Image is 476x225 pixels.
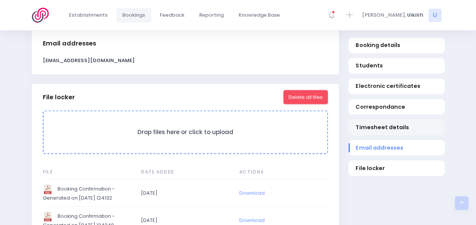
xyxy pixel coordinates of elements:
span: U [428,9,442,22]
img: image [43,211,53,221]
a: Knowledge Base [233,8,286,23]
h3: Email addresses [43,40,96,47]
span: Booking details [356,42,437,50]
img: image [43,184,53,194]
a: Booking details [348,38,445,53]
h3: File locker [43,93,75,101]
span: File [43,169,130,175]
a: Feedback [154,8,191,23]
td: null [234,179,328,206]
span: [DATE] [141,216,228,224]
span: Electronic certificates [356,83,437,91]
td: Booking Confirmation - Generated on 2025-05-20 124132 [43,179,136,206]
a: File locker [348,161,445,176]
button: Delete all files [283,90,328,104]
span: Bookings [122,11,145,19]
a: Correspondance [348,99,445,115]
span: Feedback [160,11,184,19]
span: Booking Confirmation - Generated on [DATE] 124132 [43,184,130,202]
span: File locker [356,164,437,172]
span: Reporting [199,11,224,19]
a: Download [239,216,265,223]
td: 2025-05-20 12:41:32 [136,179,234,206]
span: Uikilifi [407,11,423,19]
a: Electronic certificates [348,79,445,94]
span: Actions [239,169,326,175]
span: Students [356,62,437,70]
a: Students [348,58,445,74]
span: Establishments [69,11,108,19]
span: Date Added [141,169,228,175]
img: Logo [32,8,53,23]
span: [PERSON_NAME], [362,11,406,19]
span: [DATE] [141,189,228,197]
a: Email addresses [348,140,445,156]
a: Download [239,189,265,196]
h3: Drop files here or click to upload [51,128,320,136]
span: Timesheet details [356,123,437,131]
a: Timesheet details [348,120,445,135]
span: Knowledge Base [239,11,280,19]
a: Reporting [193,8,230,23]
span: Correspondance [356,103,437,111]
a: Bookings [116,8,151,23]
span: Email addresses [356,144,437,152]
a: Establishments [63,8,114,23]
strong: [EMAIL_ADDRESS][DOMAIN_NAME] [43,57,135,64]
